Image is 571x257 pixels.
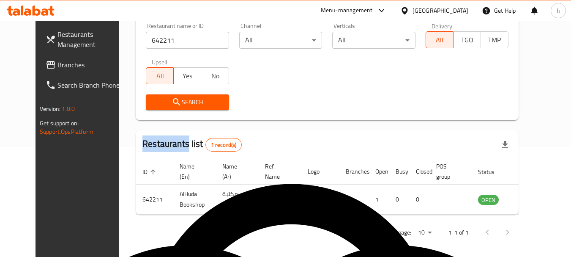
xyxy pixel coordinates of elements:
[484,34,505,46] span: TMP
[39,55,131,75] a: Branches
[57,29,124,50] span: Restaurants Management
[180,161,205,182] span: Name (En)
[146,67,174,84] button: All
[142,138,242,152] h2: Restaurants list
[173,67,201,84] button: Yes
[432,23,453,29] label: Delivery
[239,32,322,49] div: All
[457,34,478,46] span: TGO
[495,135,515,155] div: Export file
[265,161,291,182] span: Ref. Name
[205,70,225,82] span: No
[62,103,75,114] span: 1.0.0
[426,31,454,48] button: All
[146,94,229,110] button: Search
[222,161,248,182] span: Name (Ar)
[150,70,170,82] span: All
[206,141,242,149] span: 1 record(s)
[413,6,468,15] div: [GEOGRAPHIC_DATA]
[40,126,93,137] a: Support.OpsPlatform
[142,167,158,177] span: ID
[429,34,450,46] span: All
[453,31,481,48] button: TGO
[39,24,131,55] a: Restaurants Management
[177,70,198,82] span: Yes
[373,227,411,238] p: Rows per page:
[448,227,469,238] p: 1-1 of 1
[557,6,560,15] span: h
[40,118,79,129] span: Get support on:
[39,75,131,95] a: Search Branch Phone
[436,161,461,182] span: POS group
[478,167,505,177] span: Status
[332,32,415,49] div: All
[321,6,373,16] div: Menu-management
[415,227,435,239] div: Rows per page:
[57,60,124,70] span: Branches
[152,59,167,65] label: Upsell
[146,32,229,49] input: Search for restaurant name or ID..
[57,80,124,90] span: Search Branch Phone
[40,103,60,114] span: Version:
[201,67,229,84] button: No
[481,31,508,48] button: TMP
[153,97,222,108] span: Search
